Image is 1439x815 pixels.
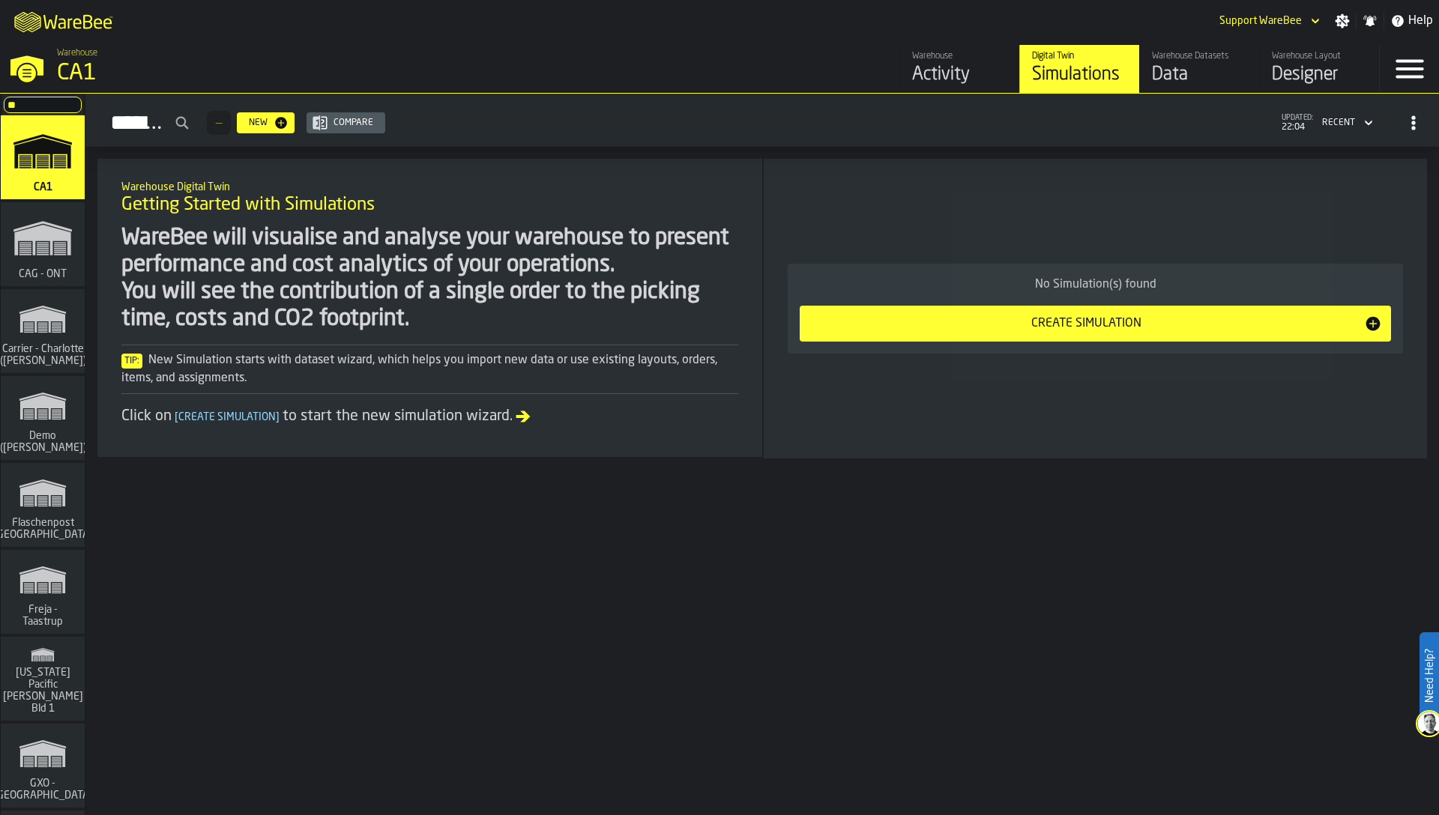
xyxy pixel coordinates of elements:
div: Data [1152,63,1247,87]
a: link-to-/wh/i/76e2a128-1b54-4d66-80d4-05ae4c277723/data [1139,45,1259,93]
div: New Simulation starts with dataset wizard, which helps you import new data or use existing layout... [121,351,738,387]
span: Freja - Taastrup [7,604,79,628]
label: button-toggle-Menu [1380,45,1439,93]
button: button-New [237,112,295,133]
span: Tip: [121,354,142,369]
label: button-toggle-Notifications [1357,13,1384,28]
a: link-to-/wh/i/76e2a128-1b54-4d66-80d4-05ae4c277723/designer [1259,45,1379,93]
a: link-to-/wh/i/e074fb63-00ea-4531-a7c9-ea0a191b3e4f/simulations [1,289,85,376]
h2: Sub Title [121,178,738,193]
span: Warehouse [57,48,97,58]
span: Getting Started with Simulations [121,193,375,217]
div: Create Simulation [809,315,1364,333]
button: button-Create Simulation [800,306,1391,342]
a: link-to-/wh/i/fed88f1b-21b6-479e-b3d8-f30538ccfd80/simulations [1,724,85,811]
div: New [243,118,274,128]
div: Warehouse [912,51,1007,61]
label: button-toggle-Settings [1329,13,1356,28]
span: CAG - ONT [16,268,70,280]
div: DropdownMenuValue-Support WareBee [1219,15,1302,27]
div: Activity [912,63,1007,87]
span: Create Simulation [172,412,283,422]
span: — [216,118,222,128]
a: link-to-/wh/i/36c4991f-68ef-4ca7-ab45-a2252c911eea/simulations [1,550,85,637]
div: Digital Twin [1032,51,1127,61]
div: DropdownMenuValue-4 [1322,118,1355,128]
a: link-to-/wh/i/76e2a128-1b54-4d66-80d4-05ae4c277723/simulations [1019,45,1139,93]
span: [ [175,412,178,422]
h2: button-Simulations [85,94,1439,147]
span: updated: [1282,114,1313,122]
div: ItemListCard- [764,159,1427,458]
div: Designer [1272,63,1367,87]
span: CA1 [31,181,55,193]
span: 22:04 [1282,122,1313,133]
label: Need Help? [1421,634,1438,718]
a: link-to-/wh/i/ac15e653-f15e-4bcc-948a-b1300b6bca80/simulations [1,637,85,724]
a: link-to-/wh/i/76e2a128-1b54-4d66-80d4-05ae4c277723/feed/ [899,45,1019,93]
div: DropdownMenuValue-Support WareBee [1213,12,1323,30]
div: Warehouse Layout [1272,51,1367,61]
div: WareBee will visualise and analyse your warehouse to present performance and cost analytics of yo... [121,225,738,333]
div: Warehouse Datasets [1152,51,1247,61]
a: link-to-/wh/i/81126f66-c9dd-4fd0-bd4b-ffd618919ba4/simulations [1,202,85,289]
a: link-to-/wh/i/76e2a128-1b54-4d66-80d4-05ae4c277723/simulations [1,115,85,202]
div: ButtonLoadMore-Load More-Prev-First-Last [201,111,237,135]
a: link-to-/wh/i/dbcf2930-f09f-4140-89fc-d1e1c3a767ca/simulations [1,376,85,463]
div: Click on to start the new simulation wizard. [121,406,738,427]
div: DropdownMenuValue-4 [1316,114,1376,132]
div: Simulations [1032,63,1127,87]
div: ItemListCard- [97,159,762,457]
div: No Simulation(s) found [800,276,1391,294]
a: link-to-/wh/i/a0d9589e-ccad-4b62-b3a5-e9442830ef7e/simulations [1,463,85,550]
span: Help [1408,12,1433,30]
label: button-toggle-Help [1384,12,1439,30]
div: title-Getting Started with Simulations [109,171,750,225]
button: button-Compare [307,112,385,133]
div: CA1 [57,60,462,87]
div: Compare [328,118,379,128]
span: ] [276,412,280,422]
